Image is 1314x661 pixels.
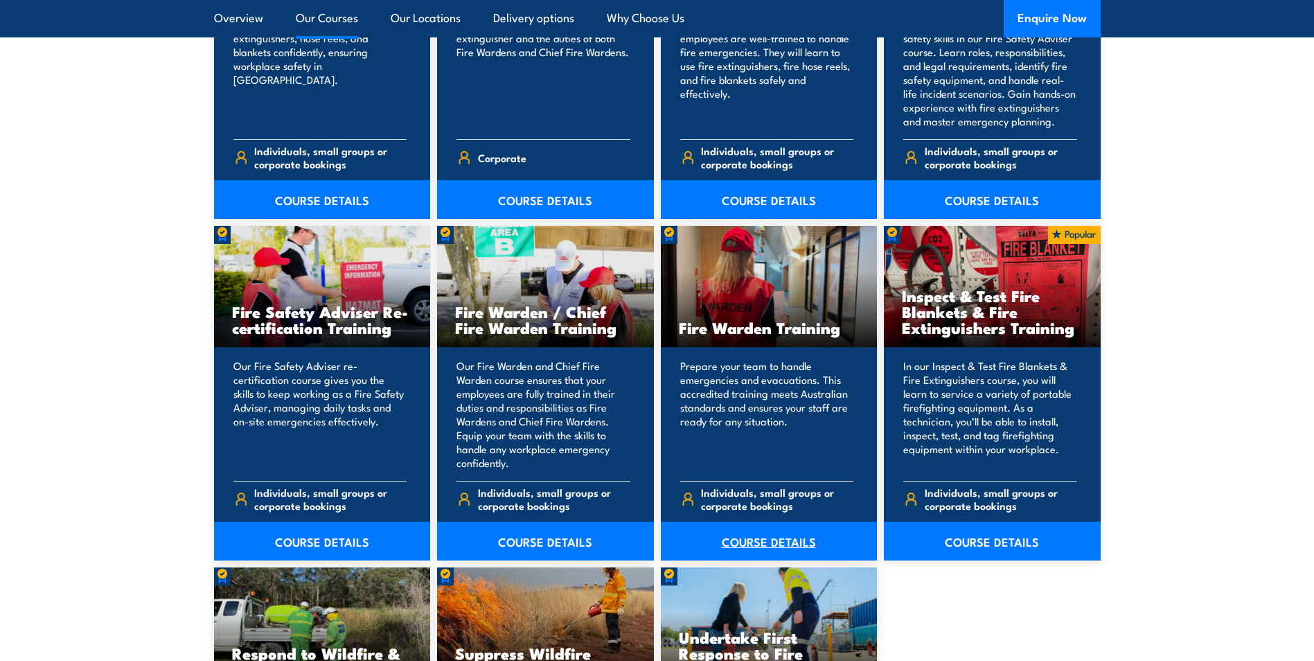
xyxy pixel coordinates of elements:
a: COURSE DETAILS [214,522,431,561]
span: Individuals, small groups or corporate bookings [925,144,1077,170]
a: COURSE DETAILS [437,180,654,219]
p: Our Fire Extinguisher and Fire Warden course will ensure your employees are well-trained to handl... [680,3,854,128]
span: Individuals, small groups or corporate bookings [254,144,407,170]
p: Equip your team in [GEOGRAPHIC_DATA] with key fire safety skills in our Fire Safety Adviser cours... [903,3,1077,128]
a: COURSE DETAILS [661,180,878,219]
span: Individuals, small groups or corporate bookings [701,144,853,170]
p: Train your team in essential fire safety. Learn to use fire extinguishers, hose reels, and blanke... [233,3,407,128]
a: COURSE DETAILS [661,522,878,561]
p: Our Fire Warden and Chief Fire Warden course ensures that your employees are fully trained in the... [456,359,630,470]
p: Our Fire Combo Awareness Day includes training on how to use a fire extinguisher and the duties o... [456,3,630,128]
span: Individuals, small groups or corporate bookings [254,486,407,512]
p: Prepare your team to handle emergencies and evacuations. This accredited training meets Australia... [680,359,854,470]
a: COURSE DETAILS [214,180,431,219]
span: Corporate [478,147,526,168]
p: Our Fire Safety Adviser re-certification course gives you the skills to keep working as a Fire Sa... [233,359,407,470]
h3: Inspect & Test Fire Blankets & Fire Extinguishers Training [902,288,1083,335]
p: In our Inspect & Test Fire Blankets & Fire Extinguishers course, you will learn to service a vari... [903,359,1077,470]
span: Individuals, small groups or corporate bookings [701,486,853,512]
h3: Fire Warden / Chief Fire Warden Training [455,303,636,335]
a: COURSE DETAILS [437,522,654,561]
span: Individuals, small groups or corporate bookings [478,486,630,512]
span: Individuals, small groups or corporate bookings [925,486,1077,512]
h3: Fire Warden Training [679,319,860,335]
a: COURSE DETAILS [884,522,1101,561]
h3: Fire Safety Adviser Re-certification Training [232,303,413,335]
a: COURSE DETAILS [884,180,1101,219]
